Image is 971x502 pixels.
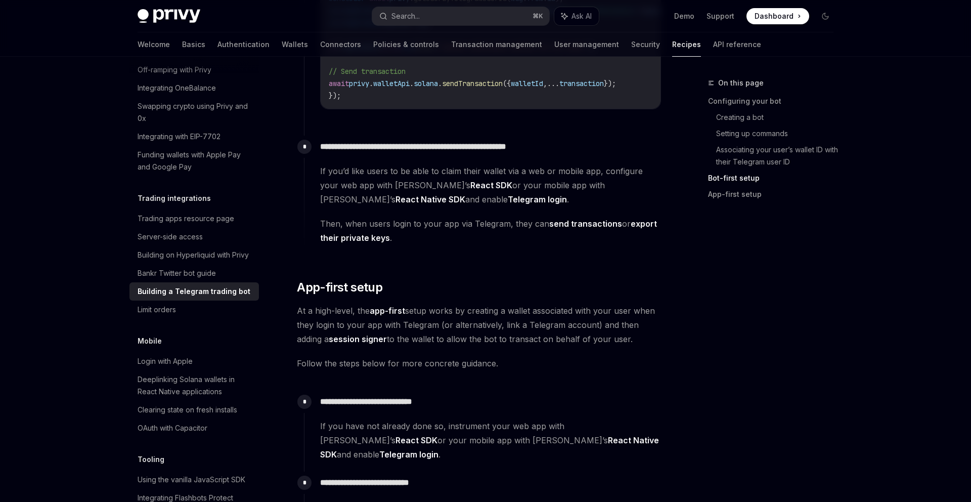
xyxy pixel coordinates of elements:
[129,401,259,419] a: Clearing state on fresh installs
[329,79,349,88] span: await
[372,7,549,25] button: Search...⌘K
[320,32,361,57] a: Connectors
[604,79,616,88] span: });
[713,32,761,57] a: API reference
[329,334,387,345] a: session signer
[138,149,253,173] div: Funding wallets with Apple Pay and Google Pay
[129,246,259,264] a: Building on Hyperliquid with Privy
[543,79,547,88] span: ,
[297,304,661,346] span: At a high-level, the setup works by creating a wallet associated with your user when they login t...
[138,453,164,466] h5: Tooling
[373,32,439,57] a: Policies & controls
[817,8,833,24] button: Toggle dark mode
[370,306,405,316] strong: app-first
[129,301,259,319] a: Limit orders
[707,11,734,21] a: Support
[138,355,193,367] div: Login with Apple
[379,449,438,460] a: Telegram login
[138,82,216,94] div: Integrating OneBalance
[718,77,764,89] span: On this page
[129,282,259,301] a: Building a Telegram trading bot
[708,186,842,202] a: App-first setup
[138,474,245,486] div: Using the vanilla JavaScript SDK
[755,11,793,21] span: Dashboard
[320,217,661,245] span: Then, when users login to your app via Telegram, they can or .
[549,219,622,229] a: send transactions
[320,219,657,243] a: export their private keys
[129,370,259,401] a: Deeplinking Solana wallets in React Native applications
[329,91,341,100] span: });
[369,79,373,88] span: .
[138,404,237,416] div: Clearing state on fresh installs
[138,249,249,261] div: Building on Hyperliquid with Privy
[320,419,661,462] span: If you have not already done so, instrument your web app with [PERSON_NAME]’s or your mobile app ...
[138,9,200,23] img: dark logo
[138,192,211,204] h5: Trading integrations
[716,142,842,170] a: Associating your user’s wallet ID with their Telegram user ID
[138,231,203,243] div: Server-side access
[138,373,253,398] div: Deeplinking Solana wallets in React Native applications
[395,435,437,446] a: React SDK
[129,210,259,228] a: Trading apps resource page
[129,264,259,282] a: Bankr Twitter bot guide
[129,146,259,176] a: Funding wallets with Apple Pay and Google Pay
[442,79,503,88] span: sendTransaction
[138,32,170,57] a: Welcome
[533,12,543,20] span: ⌘ K
[547,79,559,88] span: ...
[129,128,259,146] a: Integrating with EIP-7702
[451,32,542,57] a: Transaction management
[746,8,809,24] a: Dashboard
[672,32,701,57] a: Recipes
[129,352,259,370] a: Login with Apple
[674,11,694,21] a: Demo
[349,79,369,88] span: privy
[138,422,207,434] div: OAuth with Capacitor
[414,79,438,88] span: solana
[559,79,604,88] span: transaction
[129,97,259,128] a: Swapping crypto using Privy and 0x
[320,435,659,460] a: React Native SDK
[138,213,234,225] div: Trading apps resource page
[716,109,842,126] a: Creating a bot
[511,79,543,88] span: walletId
[297,279,382,296] span: App-first setup
[138,335,162,347] h5: Mobile
[410,79,414,88] span: .
[631,32,660,57] a: Security
[716,126,842,142] a: Setting up commands
[138,267,216,279] div: Bankr Twitter bot guide
[708,170,842,186] a: Bot-first setup
[554,32,619,57] a: User management
[391,10,420,22] div: Search...
[138,100,253,124] div: Swapping crypto using Privy and 0x
[438,79,442,88] span: .
[129,79,259,97] a: Integrating OneBalance
[138,131,220,143] div: Integrating with EIP-7702
[129,471,259,489] a: Using the vanilla JavaScript SDK
[395,194,465,205] a: React Native SDK
[329,67,406,76] span: // Send transaction
[182,32,205,57] a: Basics
[554,7,599,25] button: Ask AI
[508,194,567,205] a: Telegram login
[503,79,511,88] span: ({
[129,419,259,437] a: OAuth with Capacitor
[282,32,308,57] a: Wallets
[708,93,842,109] a: Configuring your bot
[138,304,176,316] div: Limit orders
[138,285,250,298] div: Building a Telegram trading bot
[129,228,259,246] a: Server-side access
[320,164,661,206] span: If you’d like users to be able to claim their wallet via a web or mobile app, configure your web ...
[571,11,592,21] span: Ask AI
[373,79,410,88] span: walletApi
[470,180,512,191] a: React SDK
[297,356,661,370] span: Follow the steps below for more concrete guidance.
[217,32,270,57] a: Authentication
